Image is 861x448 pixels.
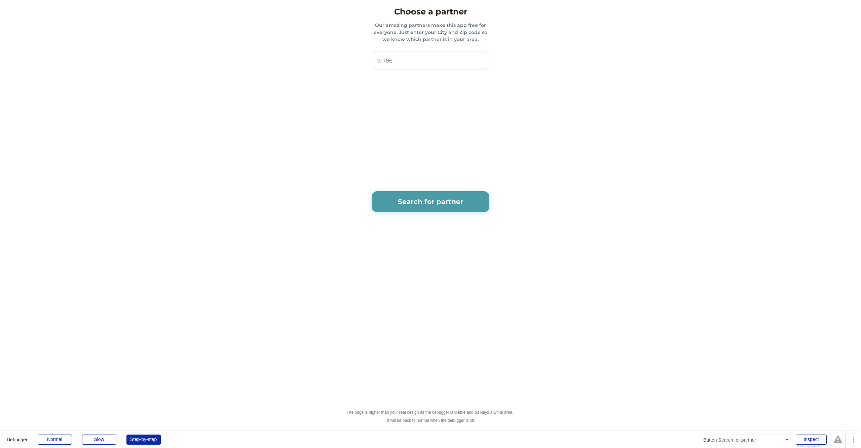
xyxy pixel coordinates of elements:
[7,431,28,442] div: Debugger
[796,445,827,448] div: Show responsive boxes
[126,435,161,445] div: Step-by-step
[372,191,489,212] button: Search for partner
[82,435,116,445] div: Slow
[700,435,792,445] div: Button Search for partner
[372,22,489,43] div: Our amazing partners make this app free for everyone. Just enter your City and Zip code so we kno...
[392,6,469,18] h4: Choose a partner
[796,435,827,445] div: Inspect
[372,51,489,70] input: Start typing...
[38,435,72,445] div: Normal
